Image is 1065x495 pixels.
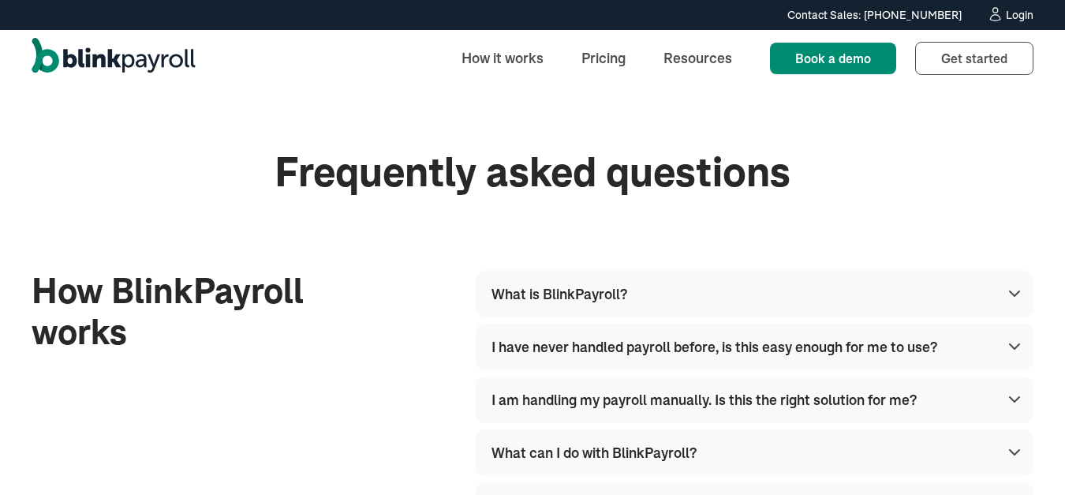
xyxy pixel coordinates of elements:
[941,51,1007,66] span: Get started
[491,389,917,411] div: I am handling my payroll manually. Is this the right solution for me?
[651,41,745,75] a: Resources
[32,38,196,79] a: home
[449,41,556,75] a: How it works
[32,150,1033,195] h1: Frequently asked questions
[491,336,937,358] div: I have never handled payroll before, is this easy enough for me to use?
[32,271,387,354] h2: How BlinkPayroll works
[795,51,871,66] span: Book a demo
[787,7,962,24] div: Contact Sales: [PHONE_NUMBER]
[915,42,1033,75] a: Get started
[491,283,627,305] div: What is BlinkPayroll?
[770,43,896,74] a: Book a demo
[1006,9,1033,21] div: Login
[491,442,697,463] div: What can I do with BlinkPayroll?
[987,6,1033,24] a: Login
[569,41,638,75] a: Pricing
